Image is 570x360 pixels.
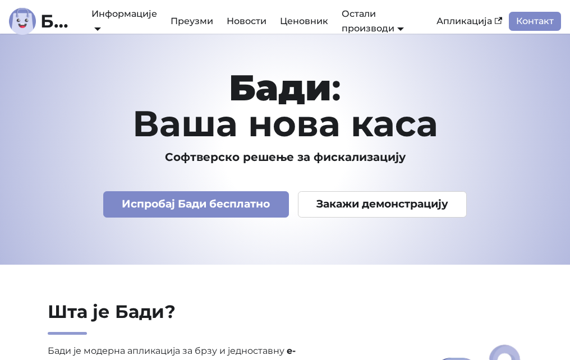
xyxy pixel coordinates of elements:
h1: : Ваша нова каса [9,70,561,141]
img: Лого [9,8,36,35]
strong: Бади [229,66,332,109]
a: Апликација [430,12,509,31]
b: Бади [40,12,76,30]
a: Испробај Бади бесплатно [103,191,289,218]
a: Ценовник [273,12,335,31]
a: Остали производи [342,8,404,34]
a: Новости [220,12,273,31]
h2: Шта је Бади? [48,301,362,335]
h3: Софтверско решење за фискализацију [9,150,561,164]
a: ЛогоЛогоБади [9,8,76,35]
a: Контакт [509,12,561,31]
a: Преузми [164,12,220,31]
a: Информације [91,8,157,34]
a: Закажи демонстрацију [298,191,467,218]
